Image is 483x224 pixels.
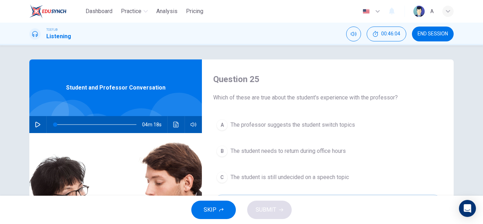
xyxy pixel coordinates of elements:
[29,4,66,18] img: EduSynch logo
[156,7,178,16] span: Analysis
[46,32,71,41] h1: Listening
[459,200,476,217] div: Open Intercom Messenger
[142,116,167,133] span: 04m 18s
[186,7,203,16] span: Pricing
[29,4,83,18] a: EduSynch logo
[170,116,182,133] button: Click to see the audio transcription
[412,27,454,41] button: END SESSION
[231,173,349,182] span: The student is still undecided on a speech topic
[213,93,442,102] span: Which of these are true about the student's experience with the professor?
[216,172,228,183] div: C
[213,74,442,85] h4: Question 25
[121,7,141,16] span: Practice
[213,195,442,212] button: DThe student is reminded to include expert testimony
[153,5,180,18] button: Analysis
[430,7,434,16] div: A
[367,27,406,41] div: Hide
[118,5,151,18] button: Practice
[213,142,442,160] button: BThe student needs to return during office hours
[231,121,355,129] span: The professor suggests the student switch topics
[216,145,228,157] div: B
[346,27,361,41] div: Mute
[213,168,442,186] button: CThe student is still undecided on a speech topic
[413,6,425,17] img: Profile picture
[183,5,206,18] button: Pricing
[86,7,112,16] span: Dashboard
[362,9,371,14] img: en
[83,5,115,18] button: Dashboard
[46,27,58,32] span: TOEFL®
[231,147,346,155] span: The student needs to return during office hours
[381,31,400,37] span: 00:46:04
[216,119,228,131] div: A
[191,201,236,219] button: SKIP
[66,84,165,92] span: Student and Professor Conversation
[418,31,448,37] span: END SESSION
[204,205,216,215] span: SKIP
[367,27,406,41] button: 00:46:04
[213,116,442,134] button: AThe professor suggests the student switch topics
